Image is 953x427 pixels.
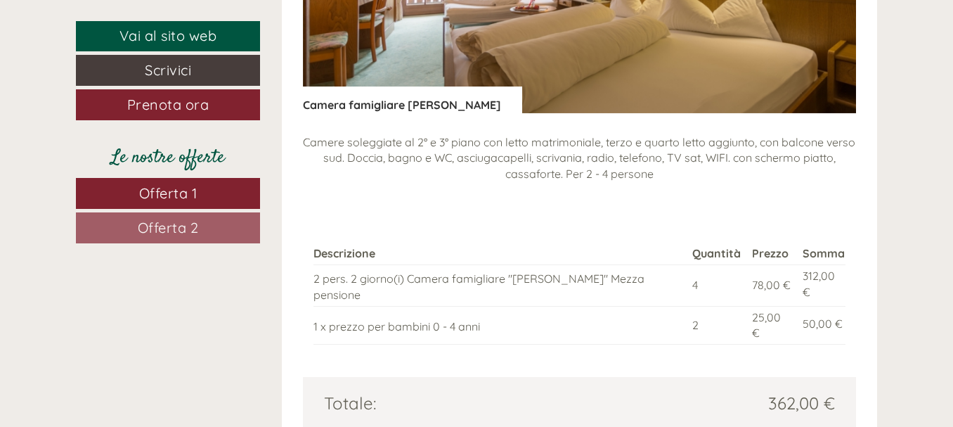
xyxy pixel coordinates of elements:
a: Prenota ora [76,89,260,120]
span: 78,00 € [752,278,791,292]
a: Vai al sito web [76,21,260,51]
small: 23:12 [21,68,222,78]
th: Descrizione [313,243,687,265]
span: Offerta 2 [138,219,199,236]
td: 1 x prezzo per bambini 0 - 4 anni [313,306,687,345]
th: Somma [797,243,845,265]
td: 312,00 € [797,265,845,306]
td: 4 [687,265,746,306]
a: Scrivici [76,55,260,86]
div: Buon giorno, come possiamo aiutarla? [11,38,229,81]
th: Prezzo [746,243,797,265]
div: Le nostre offerte [76,145,260,171]
td: 50,00 € [797,306,845,345]
td: 2 [687,306,746,345]
span: 25,00 € [752,310,781,340]
div: giovedì [247,11,308,34]
th: Quantità [687,243,746,265]
button: Invia [478,364,555,395]
div: Totale: [313,391,580,415]
span: 362,00 € [768,391,835,415]
div: Hotel Weisses [PERSON_NAME] [21,41,222,52]
td: 2 pers. 2 giorno(i) Camera famigliare "[PERSON_NAME]" Mezza pensione [313,265,687,306]
p: Camere soleggiate al 2° e 3° piano con letto matrimoniale, terzo e quarto letto aggiunto, con bal... [303,134,857,183]
div: Camera famigliare [PERSON_NAME] [303,87,522,113]
span: Offerta 1 [139,184,197,202]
